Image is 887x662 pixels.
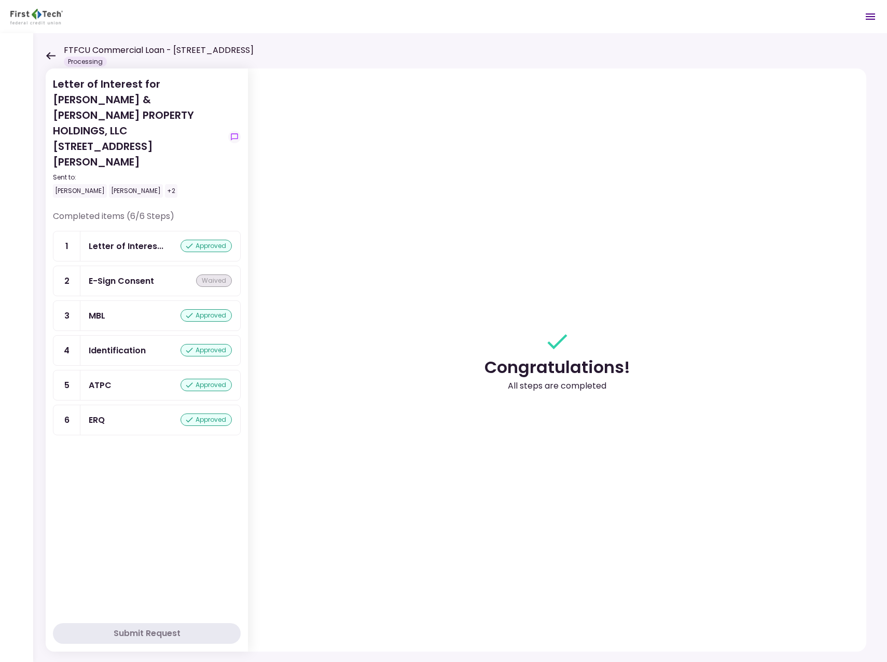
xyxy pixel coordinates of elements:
div: [PERSON_NAME] [53,184,107,198]
div: Submit Request [114,627,181,640]
a: 1Letter of Interestapproved [53,231,241,261]
div: ERQ [89,413,105,426]
div: +2 [165,184,177,198]
button: show-messages [228,131,241,143]
div: Completed items (6/6 Steps) [53,210,241,231]
div: 4 [53,336,80,365]
div: approved [181,309,232,322]
div: approved [181,413,232,426]
div: Sent to: [53,173,224,182]
div: approved [181,379,232,391]
div: approved [181,240,232,252]
a: 5ATPCapproved [53,370,241,401]
div: 3 [53,301,80,330]
div: 2 [53,266,80,296]
div: Identification [89,344,146,357]
h1: FTFCU Commercial Loan - [STREET_ADDRESS] [64,44,254,57]
button: Open menu [858,4,883,29]
div: 5 [53,370,80,400]
a: 6ERQapproved [53,405,241,435]
div: Letter of Interest for [PERSON_NAME] & [PERSON_NAME] PROPERTY HOLDINGS, LLC [STREET_ADDRESS][PERS... [53,76,224,198]
div: 6 [53,405,80,435]
div: Letter of Interest [89,240,163,253]
a: 3MBLapproved [53,300,241,331]
div: 1 [53,231,80,261]
div: E-Sign Consent [89,274,154,287]
div: All steps are completed [508,380,606,392]
a: 2E-Sign Consentwaived [53,266,241,296]
img: Partner icon [10,9,63,24]
button: Submit Request [53,623,241,644]
a: 4Identificationapproved [53,335,241,366]
div: Congratulations! [484,355,630,380]
div: MBL [89,309,105,322]
div: waived [196,274,232,287]
div: Processing [64,57,107,67]
div: approved [181,344,232,356]
div: [PERSON_NAME] [109,184,163,198]
div: ATPC [89,379,112,392]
